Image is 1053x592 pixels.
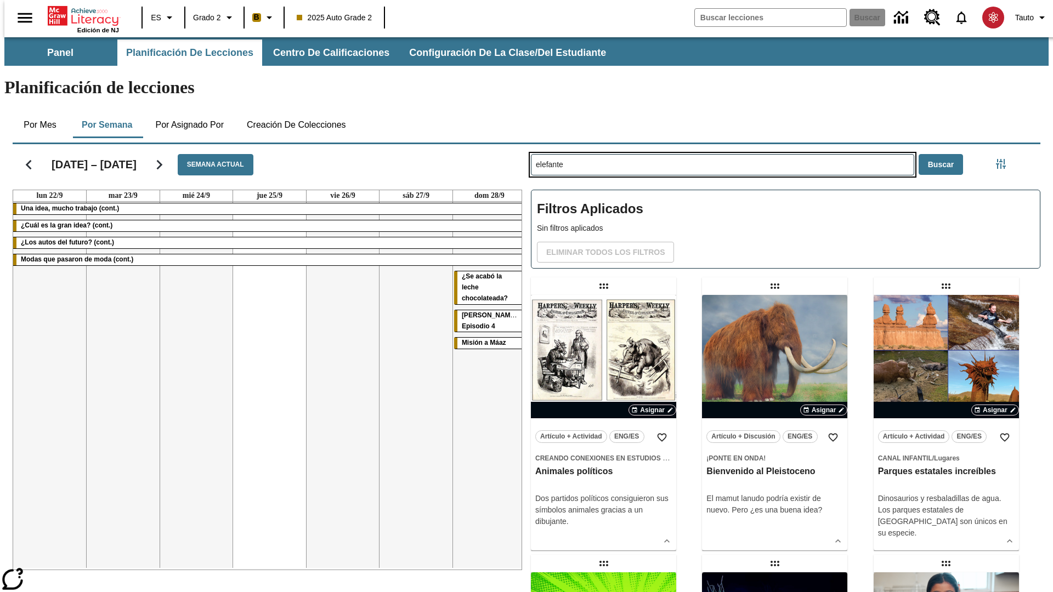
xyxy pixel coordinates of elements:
[13,254,526,265] div: Modas que pasaron de moda (cont.)
[146,8,181,27] button: Lenguaje: ES, Selecciona un idioma
[934,454,960,462] span: Lugares
[189,8,240,27] button: Grado: Grado 2, Elige un grado
[652,428,672,447] button: Añadir a mis Favoritas
[783,430,818,443] button: ENG/ES
[13,237,526,248] div: ¿Los autos del futuro? (cont.)
[472,190,507,201] a: 28 de septiembre de 2025
[878,493,1015,539] div: Dinosaurios y resbaladillas de agua. Los parques estatales de [GEOGRAPHIC_DATA] son únicos en su ...
[1001,533,1018,549] button: Ver más
[454,310,525,332] div: Elena Menope: Episodio 4
[706,466,843,477] h3: Bienvenido al Pleistoceno
[706,493,843,516] div: El mamut lanudo podría existir de nuevo. Pero ¿es una buena idea?
[540,431,602,442] span: Artículo + Actividad
[21,255,133,263] span: Modas que pasaron de moda (cont.)
[1011,8,1053,27] button: Perfil/Configuración
[800,405,848,415] button: Asignar Elegir fechas
[454,271,525,304] div: ¿Se acabó la leche chocolateada?
[937,277,955,295] div: Lección arrastrable: Parques estatales increíbles
[21,221,112,229] span: ¿Cuál es la gran idea? (cont.)
[971,405,1019,415] button: Asignar Elegir fechas
[537,223,1034,234] p: Sin filtros aplicados
[990,153,1012,175] button: Menú lateral de filtros
[15,151,43,179] button: Regresar
[462,272,508,302] span: ¿Se acabó la leche chocolateada?
[976,3,1011,32] button: Escoja un nuevo avatar
[238,112,355,138] button: Creación de colecciones
[614,431,639,442] span: ENG/ES
[264,39,398,66] button: Centro de calificaciones
[640,405,665,415] span: Asignar
[145,151,173,179] button: Seguir
[531,190,1040,269] div: Filtros Aplicados
[702,295,847,550] div: lesson details
[48,4,119,33] div: Portada
[531,295,676,550] div: lesson details
[73,112,141,138] button: Por semana
[535,452,672,464] span: Tema: Creando conexiones en Estudios Sociales/Historia de Estados Unidos I
[4,77,1049,98] h1: Planificación de lecciones
[823,428,843,447] button: Añadir a mis Favoritas
[117,39,262,66] button: Planificación de lecciones
[146,112,233,138] button: Por asignado por
[878,466,1015,477] h3: Parques estatales increíbles
[629,405,676,415] button: Asignar Elegir fechas
[297,12,372,24] span: 2025 Auto Grade 2
[788,431,812,442] span: ENG/ES
[4,39,616,66] div: Subbarra de navegación
[766,277,784,295] div: Lección arrastrable: Bienvenido al Pleistoceno
[957,431,982,442] span: ENG/ES
[273,47,389,59] span: Centro de calificaciones
[706,430,780,443] button: Artículo + Discusión
[706,452,843,464] span: Tema: ¡Ponte en onda!/null
[1015,12,1034,24] span: Tauto
[462,311,519,330] span: Elena Menope: Episodio 4
[35,190,65,201] a: 22 de septiembre de 2025
[609,430,644,443] button: ENG/ES
[9,2,41,34] button: Abrir el menú lateral
[77,27,119,33] span: Edición de NJ
[918,3,947,32] a: Centro de recursos, Se abrirá en una pestaña nueva.
[13,203,526,214] div: Una idea, mucho trabajo (cont.)
[535,454,696,462] span: Creando conexiones en Estudios Sociales
[535,493,672,527] div: Dos partidos políticos consiguieron sus símbolos animales gracias a un dibujante.
[254,10,259,24] span: B
[874,295,1019,550] div: lesson details
[537,196,1034,223] h2: Filtros Aplicados
[52,158,137,171] h2: [DATE] – [DATE]
[887,3,918,33] a: Centro de información
[535,430,607,443] button: Artículo + Actividad
[254,190,285,201] a: 25 de septiembre de 2025
[462,339,506,346] span: Misión a Máaz
[706,454,766,462] span: ¡Ponte en onda!
[13,112,67,138] button: Por mes
[659,533,675,549] button: Ver más
[400,190,432,201] a: 27 de septiembre de 2025
[937,555,955,572] div: Lección arrastrable: La dulce historia de las galletas
[180,190,212,201] a: 24 de septiembre de 2025
[454,338,525,349] div: Misión a Máaz
[830,533,846,549] button: Ver más
[695,9,846,26] input: Buscar campo
[48,5,119,27] a: Portada
[248,8,280,27] button: Boost El color de la clase es anaranjado claro. Cambiar el color de la clase.
[4,37,1049,66] div: Subbarra de navegación
[919,154,963,175] button: Buscar
[947,3,976,32] a: Notificaciones
[409,47,606,59] span: Configuración de la clase/del estudiante
[883,431,945,442] span: Artículo + Actividad
[126,47,253,59] span: Planificación de lecciones
[47,47,73,59] span: Panel
[932,454,934,462] span: /
[106,190,140,201] a: 23 de septiembre de 2025
[328,190,358,201] a: 26 de septiembre de 2025
[766,555,784,572] div: Lección arrastrable: Pregúntale a la científica: Extraños animales marinos
[595,277,613,295] div: Lección arrastrable: Animales políticos
[878,452,1015,464] span: Tema: Canal Infantil/Lugares
[151,12,161,24] span: ES
[535,466,672,477] h3: Animales políticos
[13,220,526,231] div: ¿Cuál es la gran idea? (cont.)
[878,454,932,462] span: Canal Infantil
[952,430,987,443] button: ENG/ES
[178,154,253,175] button: Semana actual
[21,204,119,212] span: Una idea, mucho trabajo (cont.)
